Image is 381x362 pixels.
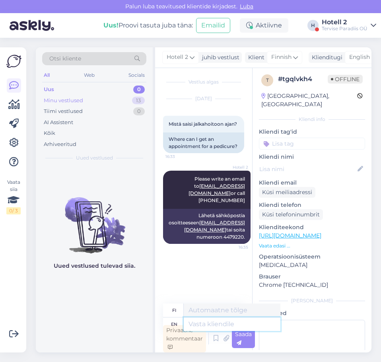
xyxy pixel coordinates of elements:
[163,95,244,102] div: [DATE]
[44,129,55,137] div: Kõik
[259,138,365,150] input: Lisa tag
[218,164,248,170] span: Hotell 2
[167,53,188,62] span: Hotell 2
[259,272,365,281] p: Brauser
[44,107,83,115] div: Tiimi vestlused
[259,232,321,239] a: [URL][DOMAIN_NAME]
[6,207,21,214] div: 0 / 3
[199,53,239,62] div: juhib vestlust
[259,165,356,173] input: Lisa nimi
[36,183,153,255] img: No chats
[6,54,21,69] img: Askly Logo
[82,70,96,80] div: Web
[103,21,193,30] div: Proovi tasuta juba täna:
[218,244,248,250] span: 16:35
[259,281,365,289] p: Chrome [TECHNICAL_ID]
[259,309,365,317] p: Märkmed
[322,19,367,25] div: Hotell 2
[259,116,365,123] div: Kliendi info
[237,3,256,10] span: Luba
[309,53,342,62] div: Klienditugi
[259,179,365,187] p: Kliendi email
[169,121,237,127] span: Mistä saisi jalkahoitoon ajan?
[127,70,146,80] div: Socials
[163,209,251,244] div: Lähetä sähköpostia osoitteeseen tai soita numeroon 4479220.
[163,325,206,352] div: Privaatne kommentaar
[189,176,246,203] span: Please write an email to or call [PHONE_NUMBER]
[261,92,357,109] div: [GEOGRAPHIC_DATA], [GEOGRAPHIC_DATA]
[259,153,365,161] p: Kliendi nimi
[259,223,365,232] p: Klienditeekond
[240,18,288,33] div: Aktiivne
[259,201,365,209] p: Kliendi telefon
[266,77,269,83] span: t
[259,242,365,249] p: Vaata edasi ...
[6,179,21,214] div: Vaata siia
[259,297,365,304] div: [PERSON_NAME]
[307,20,319,31] div: H
[278,74,328,84] div: # tgqlvkh4
[259,209,323,220] div: Küsi telefoninumbrit
[44,140,76,148] div: Arhiveeritud
[133,107,145,115] div: 0
[322,25,367,32] div: Tervise Paradiis OÜ
[44,97,83,105] div: Minu vestlused
[54,262,135,270] p: Uued vestlused tulevad siia.
[271,53,292,62] span: Finnish
[259,253,365,261] p: Operatsioonisüsteem
[322,19,376,32] a: Hotell 2Tervise Paradiis OÜ
[196,18,230,33] button: Emailid
[133,86,145,93] div: 0
[189,183,245,196] a: [EMAIL_ADDRESS][DOMAIN_NAME]
[165,154,195,160] span: 16:33
[328,75,363,84] span: Offline
[103,21,119,29] b: Uus!
[349,53,370,62] span: English
[184,220,245,233] a: [EMAIL_ADDRESS][DOMAIN_NAME]
[44,86,54,93] div: Uus
[259,261,365,269] p: [MEDICAL_DATA]
[172,304,176,317] div: fi
[163,78,244,86] div: Vestlus algas
[245,53,264,62] div: Klient
[76,154,113,162] span: Uued vestlused
[163,132,244,153] div: Where can I get an appointment for a pedicure?
[259,128,365,136] p: Kliendi tag'id
[132,97,145,105] div: 13
[44,119,73,127] div: AI Assistent
[49,54,81,63] span: Otsi kliente
[171,317,177,331] div: en
[42,70,51,80] div: All
[259,187,315,198] div: Küsi meiliaadressi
